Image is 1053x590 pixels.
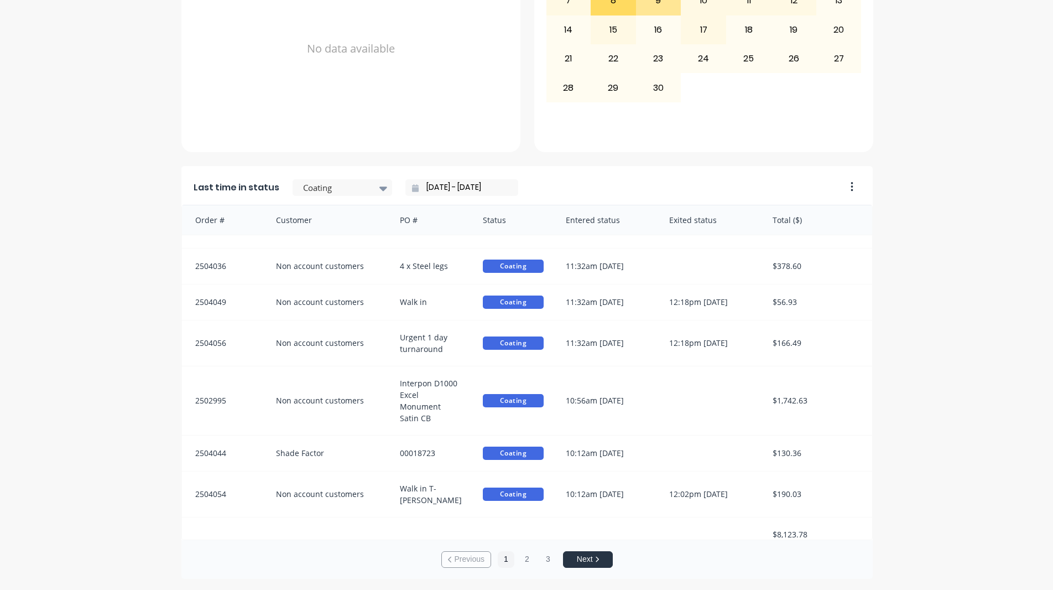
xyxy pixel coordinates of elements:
[762,517,872,551] div: $8,123.78
[389,205,472,235] div: PO #
[681,16,726,44] div: 17
[658,320,762,366] div: 12:18pm [DATE]
[762,205,872,235] div: Total ($)
[727,16,771,44] div: 18
[817,16,861,44] div: 20
[483,447,544,460] span: Coating
[182,249,265,284] div: 2504036
[389,366,472,435] div: Interpon D1000 Excel Monument Satin CB
[483,337,544,350] span: Coating
[762,366,872,435] div: $1,742.63
[194,181,279,194] span: Last time in status
[637,45,681,73] div: 23
[498,551,514,568] button: 1
[182,472,265,517] div: 2504054
[483,296,544,309] span: Coating
[637,16,681,44] div: 16
[555,472,658,517] div: 10:12am [DATE]
[658,472,762,517] div: 12:02pm [DATE]
[563,551,613,568] button: Next
[762,320,872,366] div: $166.49
[182,205,265,235] div: Order #
[546,74,591,101] div: 28
[419,179,514,196] input: Filter by date
[591,16,635,44] div: 15
[389,472,472,517] div: Walk in T-[PERSON_NAME]
[389,249,472,284] div: 4 x Steel legs
[591,45,635,73] div: 22
[762,284,872,320] div: $56.93
[762,436,872,471] div: $130.36
[519,551,535,568] button: 2
[771,16,816,44] div: 19
[681,45,726,73] div: 24
[389,320,472,366] div: Urgent 1 day turnaround
[555,249,658,284] div: 11:32am [DATE]
[637,74,681,101] div: 30
[762,249,872,284] div: $378.60
[762,472,872,517] div: $190.03
[265,472,389,517] div: Non account customers
[441,551,491,568] button: Previous
[265,205,389,235] div: Customer
[265,249,389,284] div: Non account customers
[182,284,265,320] div: 2504049
[658,205,762,235] div: Exited status
[265,436,389,471] div: Shade Factor
[546,16,591,44] div: 14
[182,366,265,435] div: 2502995
[546,45,591,73] div: 21
[555,284,658,320] div: 11:32am [DATE]
[265,366,389,435] div: Non account customers
[265,284,389,320] div: Non account customers
[389,436,472,471] div: 00018723
[555,366,658,435] div: 10:56am [DATE]
[555,205,658,235] div: Entered status
[483,488,544,501] span: Coating
[472,205,555,235] div: Status
[727,45,771,73] div: 25
[483,260,544,273] span: Coating
[389,284,472,320] div: Walk in
[658,284,762,320] div: 12:18pm [DATE]
[591,74,635,101] div: 29
[555,436,658,471] div: 10:12am [DATE]
[483,394,544,407] span: Coating
[555,320,658,366] div: 11:32am [DATE]
[265,320,389,366] div: Non account customers
[540,551,556,568] button: 3
[771,45,816,73] div: 26
[182,320,265,366] div: 2504056
[182,436,265,471] div: 2504044
[817,45,861,73] div: 27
